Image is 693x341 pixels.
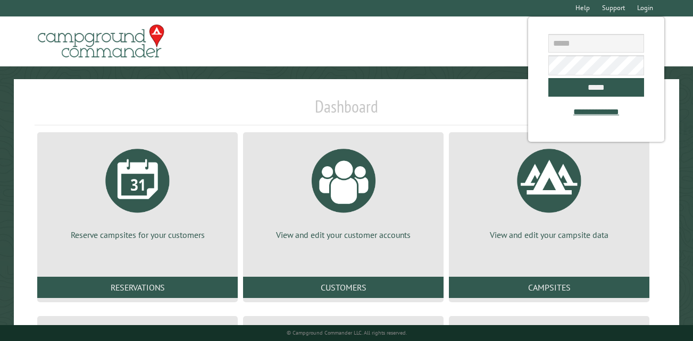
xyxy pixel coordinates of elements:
a: Reserve campsites for your customers [50,141,225,241]
a: Customers [243,277,444,298]
h1: Dashboard [35,96,658,125]
a: Reservations [37,277,238,298]
a: View and edit your campsite data [462,141,637,241]
a: Campsites [449,277,649,298]
a: View and edit your customer accounts [256,141,431,241]
img: Campground Commander [35,21,168,62]
p: View and edit your customer accounts [256,229,431,241]
p: View and edit your campsite data [462,229,637,241]
small: © Campground Commander LLC. All rights reserved. [287,329,407,336]
p: Reserve campsites for your customers [50,229,225,241]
